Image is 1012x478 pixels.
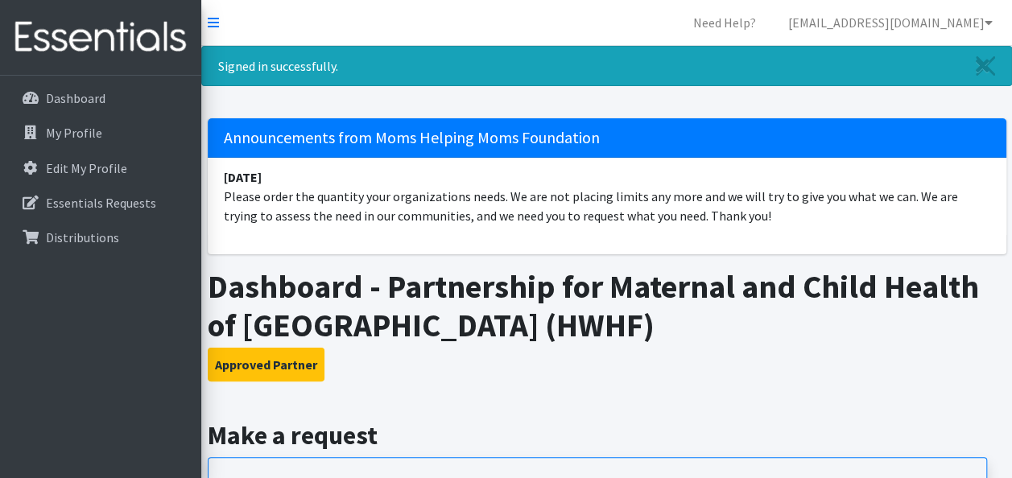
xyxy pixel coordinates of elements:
h1: Dashboard - Partnership for Maternal and Child Health of [GEOGRAPHIC_DATA] (HWHF) [208,267,1006,344]
button: Approved Partner [208,348,324,381]
li: Please order the quantity your organizations needs. We are not placing limits any more and we wil... [208,158,1006,235]
p: Essentials Requests [46,195,156,211]
p: Dashboard [46,90,105,106]
a: [EMAIL_ADDRESS][DOMAIN_NAME] [775,6,1006,39]
strong: [DATE] [224,169,262,185]
div: Signed in successfully. [201,46,1012,86]
p: Distributions [46,229,119,245]
a: Distributions [6,221,195,253]
a: Close [960,47,1011,85]
a: Need Help? [680,6,769,39]
a: Essentials Requests [6,187,195,219]
a: Edit My Profile [6,152,195,184]
h5: Announcements from Moms Helping Moms Foundation [208,118,1006,158]
h2: Make a request [208,420,1006,451]
a: Dashboard [6,82,195,114]
p: Edit My Profile [46,160,127,176]
img: HumanEssentials [6,10,195,64]
a: My Profile [6,117,195,149]
p: My Profile [46,125,102,141]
